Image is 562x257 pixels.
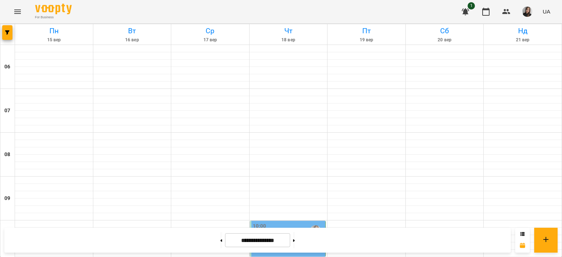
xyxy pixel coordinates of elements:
[35,15,72,20] span: For Business
[4,194,10,203] h6: 09
[253,222,266,230] label: 10:00
[94,25,170,37] h6: Вт
[468,2,475,10] span: 1
[522,7,532,17] img: 8aa039413e5d84697a75987b246b0c39.jpg
[251,37,326,44] h6: 18 вер
[16,25,92,37] h6: Пн
[9,3,26,20] button: Menu
[540,5,553,18] button: UA
[4,107,10,115] h6: 07
[407,37,483,44] h6: 20 вер
[485,25,561,37] h6: Нд
[329,25,404,37] h6: Пт
[16,37,92,44] h6: 15 вер
[4,151,10,159] h6: 08
[172,37,248,44] h6: 17 вер
[407,25,483,37] h6: Сб
[4,63,10,71] h6: 06
[543,8,550,15] span: UA
[329,37,404,44] h6: 19 вер
[485,37,561,44] h6: 21 вер
[251,25,326,37] h6: Чт
[35,4,72,14] img: Voopty Logo
[94,37,170,44] h6: 16 вер
[172,25,248,37] h6: Ср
